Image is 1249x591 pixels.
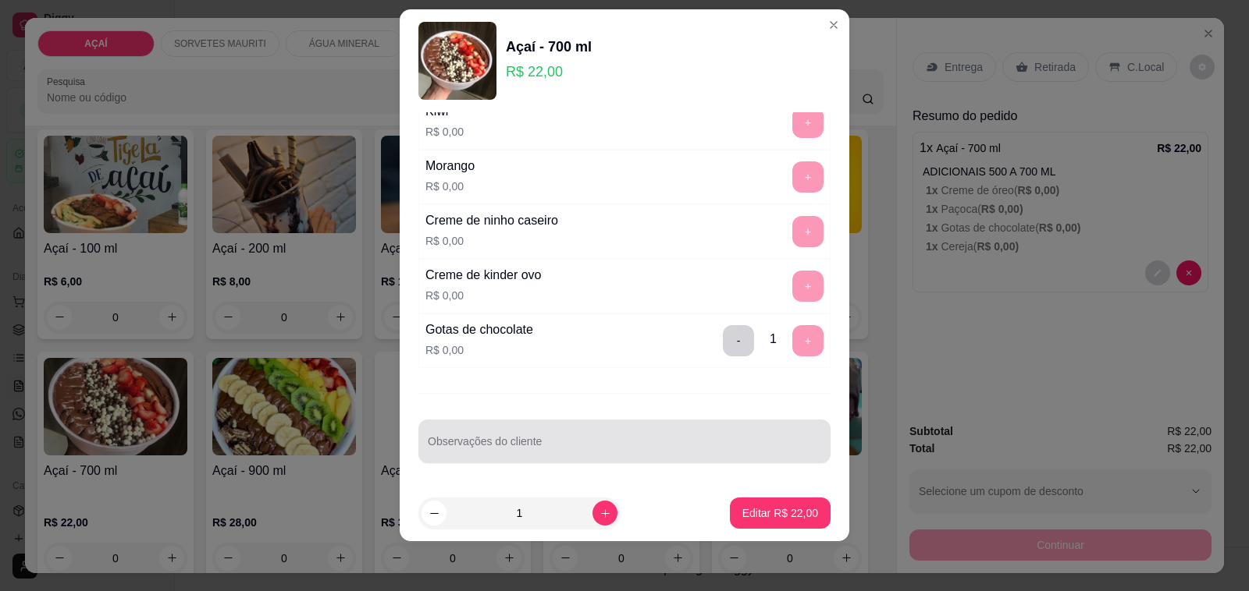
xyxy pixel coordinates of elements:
[425,342,533,358] p: R$ 0,00
[428,440,821,455] input: Observações do cliente
[425,233,558,249] p: R$ 0,00
[770,330,777,349] div: 1
[425,288,542,303] p: R$ 0,00
[422,501,447,526] button: decrease-product-quantity
[425,211,558,230] div: Creme de ninho caseiro
[821,12,846,37] button: Close
[506,61,592,83] p: R$ 22,00
[506,36,592,58] div: Açaí - 700 ml
[425,124,464,140] p: R$ 0,00
[425,266,542,285] div: Creme de kinder ovo
[425,179,475,194] p: R$ 0,00
[425,157,475,175] div: Morango
[742,505,818,521] p: Editar R$ 22,00
[418,22,496,100] img: product-image
[425,320,533,339] div: Gotas de chocolate
[730,497,831,529] button: Editar R$ 22,00
[592,501,617,526] button: increase-product-quantity
[723,325,754,356] button: delete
